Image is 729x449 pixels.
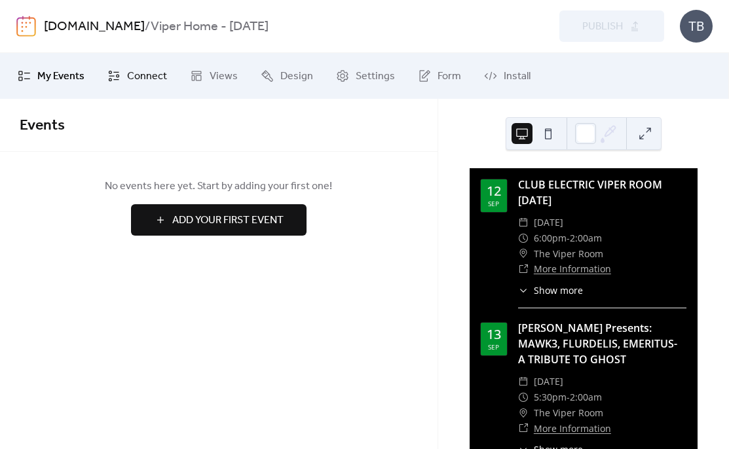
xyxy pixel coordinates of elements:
[20,204,418,236] a: Add Your First Event
[16,16,36,37] img: logo
[210,69,238,84] span: Views
[438,69,461,84] span: Form
[8,58,94,94] a: My Events
[534,230,567,246] span: 6:00pm
[518,261,529,277] div: ​
[518,283,583,297] button: ​Show more
[534,374,563,389] span: [DATE]
[488,200,499,207] div: Sep
[408,58,471,94] a: Form
[518,230,529,246] div: ​
[145,14,151,39] b: /
[534,405,603,421] span: The Viper Room
[534,389,567,405] span: 5:30pm
[151,14,269,39] b: Viper Home - [DATE]
[518,177,662,207] a: CLUB ELECTRIC VIPER ROOM [DATE]
[488,344,499,350] div: Sep
[570,389,602,405] span: 2:00am
[534,246,603,262] span: The Viper Room
[518,374,529,389] div: ​
[20,111,65,140] span: Events
[534,422,611,435] a: More Information
[180,58,248,94] a: Views
[518,321,677,367] a: [PERSON_NAME] Presents: MAWK3, FLURDELIS, EMERITUS- A TRIBUTE TO GHOST
[172,213,284,228] span: Add Your First Event
[356,69,395,84] span: Settings
[680,10,713,43] div: TB
[518,283,529,297] div: ​
[567,230,570,246] span: -
[326,58,405,94] a: Settings
[534,215,563,230] span: [DATE]
[567,389,570,405] span: -
[44,14,145,39] a: [DOMAIN_NAME]
[131,204,307,236] button: Add Your First Event
[570,230,602,246] span: 2:00am
[474,58,540,94] a: Install
[518,421,529,437] div: ​
[37,69,84,84] span: My Events
[504,69,531,84] span: Install
[20,179,418,194] span: No events here yet. Start by adding your first one!
[518,405,529,421] div: ​
[98,58,177,94] a: Connect
[518,389,529,405] div: ​
[280,69,313,84] span: Design
[518,246,529,262] div: ​
[487,185,501,198] div: 12
[534,262,611,275] a: More Information
[518,215,529,230] div: ​
[127,69,167,84] span: Connect
[487,328,501,341] div: 13
[251,58,323,94] a: Design
[534,283,583,297] span: Show more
